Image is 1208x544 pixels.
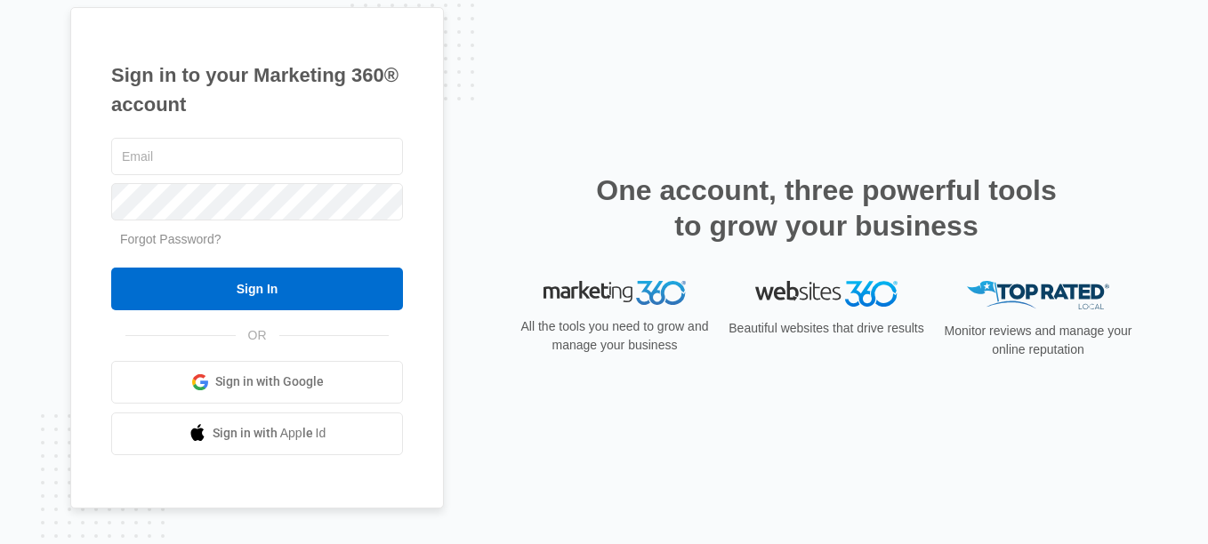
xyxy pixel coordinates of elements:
[938,322,1138,359] p: Monitor reviews and manage your online reputation
[120,232,221,246] a: Forgot Password?
[111,138,403,175] input: Email
[111,268,403,310] input: Sign In
[236,326,279,345] span: OR
[111,361,403,404] a: Sign in with Google
[967,281,1109,310] img: Top Rated Local
[111,412,403,455] a: Sign in with Apple Id
[591,172,1062,244] h2: One account, three powerful tools to grow your business
[213,424,326,443] span: Sign in with Apple Id
[515,317,714,355] p: All the tools you need to grow and manage your business
[544,281,686,306] img: Marketing 360
[215,372,324,391] span: Sign in with Google
[755,281,898,307] img: Websites 360
[111,60,403,119] h1: Sign in to your Marketing 360® account
[727,319,926,338] p: Beautiful websites that drive results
